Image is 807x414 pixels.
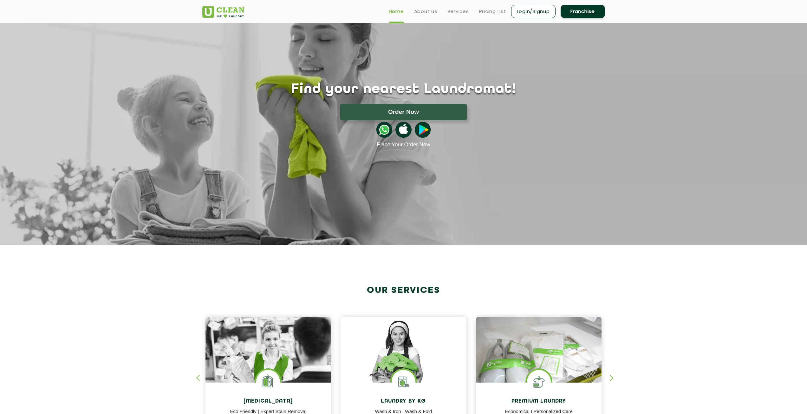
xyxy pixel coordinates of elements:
a: Place Your Order Now [377,141,430,148]
a: Home [389,8,404,15]
img: Laundry Services near me [256,370,280,394]
img: whatsappicon.png [376,122,392,138]
h1: Find your nearest Laundromat! [198,82,610,97]
img: apple-icon.png [395,122,411,138]
img: laundry done shoes and clothes [476,317,602,401]
img: laundry washing machine [392,370,415,394]
img: playstoreicon.png [415,122,431,138]
a: Franchise [561,5,605,18]
h4: Premium Laundry [481,398,597,404]
a: Login/Signup [511,5,556,18]
a: About us [414,8,437,15]
h4: [MEDICAL_DATA] [210,398,327,404]
img: a girl with laundry basket [341,317,466,401]
a: Services [447,8,469,15]
a: Pricing List [479,8,506,15]
h2: Our Services [202,285,605,296]
h4: Laundry by Kg [345,398,462,404]
button: Order Now [340,104,467,120]
img: Shoes Cleaning [527,370,551,394]
img: UClean Laundry and Dry Cleaning [202,6,244,18]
